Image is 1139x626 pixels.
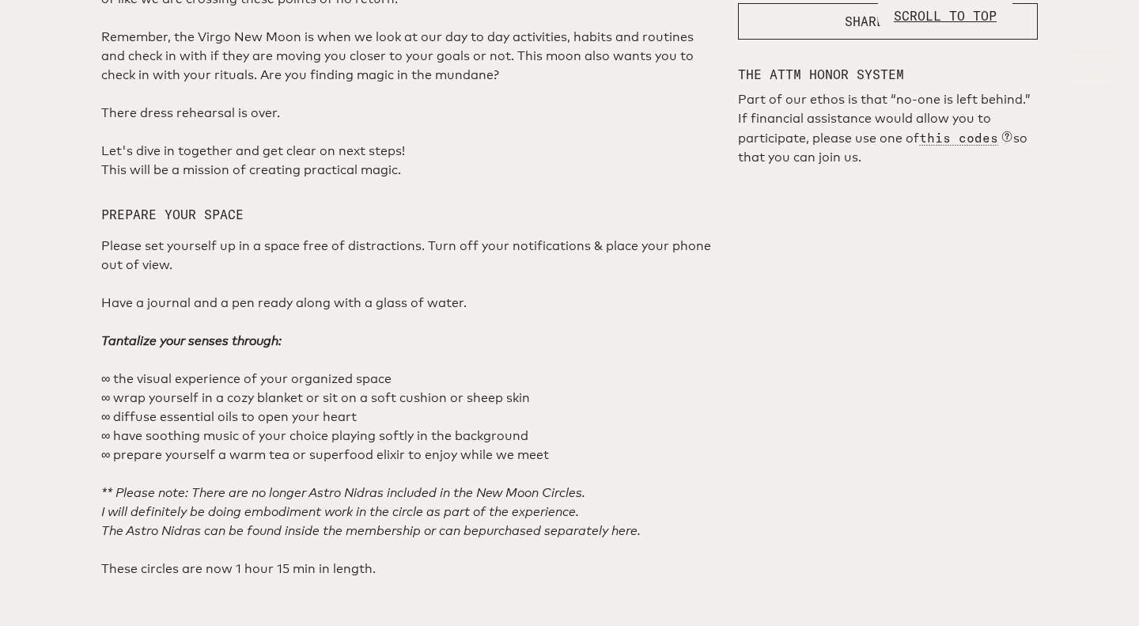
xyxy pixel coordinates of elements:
em: ** Please note: There are no longer Astro Nidras included in the New Moon Circles. [101,485,585,500]
p: This will be a mission of creating practical magic. [101,161,719,180]
p: Please set yourself up in a space free of distractions. Turn off your notifications & place your ... [101,237,719,275]
p: These circles are now 1 hour 15 min in length. [101,560,719,579]
p: SCROLL TO TOP [894,6,997,25]
span: SHARE EVENT [845,12,932,31]
p: There dress rehearsal is over. [101,104,719,123]
em: Tantalize your senses through: [101,333,282,348]
p: ∞ prepare yourself a warm tea or superfood elixir to enjoy while we meet [101,446,719,465]
h2: PREPARE YOUR SPACE [101,205,719,224]
span: this codes [919,130,998,146]
p: ∞ the visual experience of your organized space [101,370,719,389]
em: I will definitely be doing embodiment work in the circle as part of the experience. [101,504,579,519]
p: ∞ diffuse essential oils to open your heart [101,408,719,427]
a: purchased separately here. [479,523,641,538]
p: ∞ wrap yourself in a cozy blanket or sit on a soft cushion or sheep skin [101,389,719,408]
p: Part of our ethos is that “no-one is left behind.” If financial assistance would allow you to par... [738,90,1038,167]
p: Remember, the Virgo New Moon is when we look at our day to day activities, habits and routines an... [101,28,719,85]
button: SHARE EVENT [738,3,1038,40]
p: ∞ have soothing music of your choice playing softly in the background [101,427,719,446]
p: Let's dive in together and get clear on next steps! [101,142,719,161]
p: THE ATTM HONOR SYSTEM [738,65,1038,84]
em: The Astro Nidras can be found inside the membership or can be [101,523,479,538]
p: Have a journal and a pen ready along with a glass of water. [101,294,719,313]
